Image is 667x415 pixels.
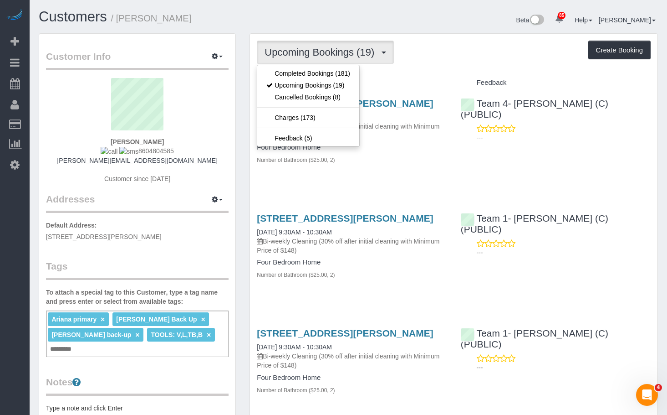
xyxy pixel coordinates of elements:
p: --- [477,248,651,257]
img: New interface [529,15,544,26]
button: Upcoming Bookings (19) [257,41,394,64]
p: Bi-weekly Cleaning (30% off after initial cleaning with Minimum Price of $148) [257,237,447,255]
span: [PERSON_NAME] back-up [51,331,131,338]
a: Completed Bookings (181) [257,67,359,79]
a: [DATE] 9:30AM - 10:30AM [257,228,332,236]
a: [DATE] 9:30AM - 10:30AM [257,343,332,351]
span: 85 [558,12,565,19]
img: call [101,147,117,156]
img: Automaid Logo [5,9,24,22]
label: To attach a special tag to this Customer, type a tag name and press enter or select from availabl... [46,288,229,306]
a: Feedback (5) [257,132,359,144]
a: Team 1- [PERSON_NAME] (C)(PUBLIC) [461,213,608,234]
small: Number of Bathroom ($25.00, 2) [257,157,335,163]
iframe: Intercom live chat [636,384,658,406]
small: Number of Bathroom ($25.00, 2) [257,272,335,278]
span: TOOLS: V,L,TB,B [151,331,203,338]
pre: Type a note and click Enter [46,404,229,413]
legend: Tags [46,259,229,280]
a: × [207,331,211,339]
a: × [101,316,105,323]
h4: Four Bedroom Home [257,144,447,151]
a: [STREET_ADDRESS][PERSON_NAME] [257,213,433,223]
a: Team 4- [PERSON_NAME] (C)(PUBLIC) [461,98,608,119]
legend: Notes [46,375,229,396]
a: Cancelled Bookings (8) [257,91,359,103]
a: Help [575,16,592,24]
legend: Customer Info [46,50,229,70]
span: 4 [655,384,662,391]
span: Ariana primary [51,316,97,323]
a: × [135,331,139,339]
h4: Feedback [461,79,651,87]
a: Charges (173) [257,112,359,124]
a: Beta [516,16,545,24]
a: Customers [39,9,107,25]
span: Customer since [DATE] [104,175,170,182]
h4: Four Bedroom Home [257,259,447,266]
label: Default Address: [46,221,97,230]
a: Upcoming Bookings (19) [257,79,359,91]
h4: Four Bedroom Home [257,374,447,382]
a: 85 [550,9,568,29]
p: --- [477,133,651,142]
a: [STREET_ADDRESS][PERSON_NAME] [257,328,433,338]
span: [PERSON_NAME] Back Up [116,316,197,323]
a: [PERSON_NAME] [599,16,656,24]
small: / [PERSON_NAME] [111,13,192,23]
img: sms [119,147,138,156]
span: 8604804585 [101,147,173,155]
a: Team 1- [PERSON_NAME] (C)(PUBLIC) [461,328,608,349]
a: × [201,316,205,323]
strong: [PERSON_NAME] [111,138,164,145]
span: [STREET_ADDRESS][PERSON_NAME] [46,233,162,240]
p: Bi-weekly Cleaning (30% off after initial cleaning with Minimum Price of $148) [257,352,447,370]
a: [PERSON_NAME][EMAIL_ADDRESS][DOMAIN_NAME] [57,157,217,164]
small: Number of Bathroom ($25.00, 2) [257,387,335,394]
p: --- [477,363,651,372]
button: Create Booking [588,41,651,60]
span: Upcoming Bookings (19) [265,47,379,58]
